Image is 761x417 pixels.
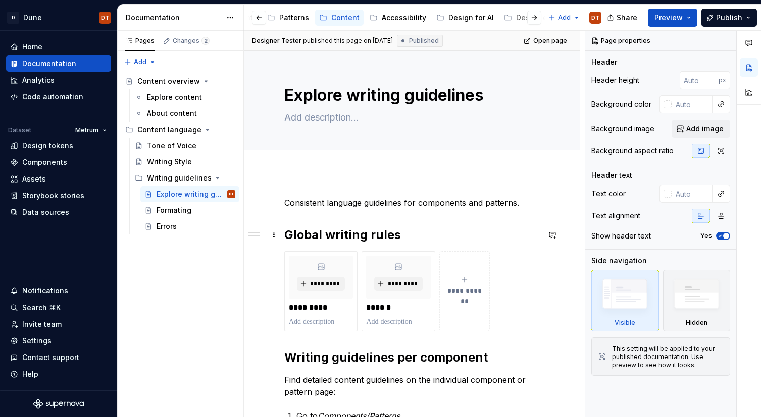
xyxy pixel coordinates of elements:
[331,13,360,23] div: Content
[147,108,197,118] div: About content
[533,37,567,45] span: Open page
[121,55,159,69] button: Add
[22,303,61,313] div: Search ⌘K
[147,141,196,151] div: Tone of Voice
[6,283,111,299] button: Notifications
[284,349,539,366] h2: Writing guidelines per component
[121,73,239,234] div: Page tree
[24,8,317,28] div: Page tree
[75,126,98,134] span: Metrum
[366,10,430,26] a: Accessibility
[303,37,393,45] div: published this page on [DATE]
[591,256,647,266] div: Side navigation
[663,270,731,331] div: Hidden
[33,399,84,409] svg: Supernova Logo
[22,336,52,346] div: Settings
[686,124,724,134] span: Add image
[22,141,73,151] div: Design tokens
[672,95,713,113] input: Auto
[6,89,111,105] a: Code automation
[71,123,111,137] button: Metrum
[6,204,111,220] a: Data sources
[591,99,651,109] div: Background color
[591,189,626,199] div: Text color
[716,13,742,23] span: Publish
[409,37,439,45] span: Published
[22,286,68,296] div: Notifications
[22,58,76,69] div: Documentation
[229,189,234,199] div: DT
[432,10,498,26] a: Design for AI
[22,191,84,201] div: Storybook stories
[591,124,654,134] div: Background image
[22,92,83,102] div: Code automation
[121,122,239,138] div: Content language
[22,319,62,329] div: Invite team
[591,211,640,221] div: Text alignment
[617,13,637,23] span: Share
[382,13,426,23] div: Accessibility
[6,39,111,55] a: Home
[719,76,726,84] p: px
[6,316,111,332] a: Invite team
[263,10,313,26] a: Patterns
[315,10,364,26] a: Content
[672,120,730,138] button: Add image
[22,352,79,363] div: Contact support
[252,37,301,45] span: Designer Tester
[201,37,210,45] span: 2
[672,185,713,203] input: Auto
[137,76,200,86] div: Content overview
[6,138,111,154] a: Design tokens
[126,13,221,23] div: Documentation
[701,9,757,27] button: Publish
[521,34,572,48] a: Open page
[602,9,644,27] button: Share
[134,58,146,66] span: Add
[284,227,539,243] h2: Global writing rules
[612,345,724,369] div: This setting will be applied to your published documentation. Use preview to see how it looks.
[157,189,225,199] div: Explore writing guidelines
[22,157,67,167] div: Components
[591,57,617,67] div: Header
[131,154,239,170] a: Writing Style
[22,369,38,379] div: Help
[6,333,111,349] a: Settings
[654,13,683,23] span: Preview
[284,374,539,398] p: Find detailed content guidelines on the individual component or pattern page:
[157,221,177,231] div: Errors
[591,14,599,22] div: DT
[147,92,202,102] div: Explore content
[6,300,111,316] button: Search ⌘K
[125,37,155,45] div: Pages
[140,186,239,202] a: Explore writing guidelinesDT
[22,207,69,217] div: Data sources
[282,83,537,107] textarea: Explore writing guidelines
[140,218,239,234] a: Errors
[137,125,201,135] div: Content language
[7,12,19,24] div: D
[147,157,192,167] div: Writing Style
[615,319,635,327] div: Visible
[686,319,707,327] div: Hidden
[140,202,239,218] a: Formating
[6,188,111,204] a: Storybook stories
[6,349,111,366] button: Contact support
[131,170,239,186] div: Writing guidelines
[591,170,632,181] div: Header text
[680,71,719,89] input: Auto
[700,232,712,240] label: Yes
[591,231,651,241] div: Show header text
[121,73,239,89] a: Content overview
[8,126,31,134] div: Dataset
[131,89,239,105] a: Explore content
[23,13,42,23] div: Dune
[22,42,42,52] div: Home
[648,9,697,27] button: Preview
[6,154,111,170] a: Components
[279,13,309,23] div: Patterns
[131,138,239,154] a: Tone of Voice
[6,366,111,382] button: Help
[2,7,115,28] button: DDuneDT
